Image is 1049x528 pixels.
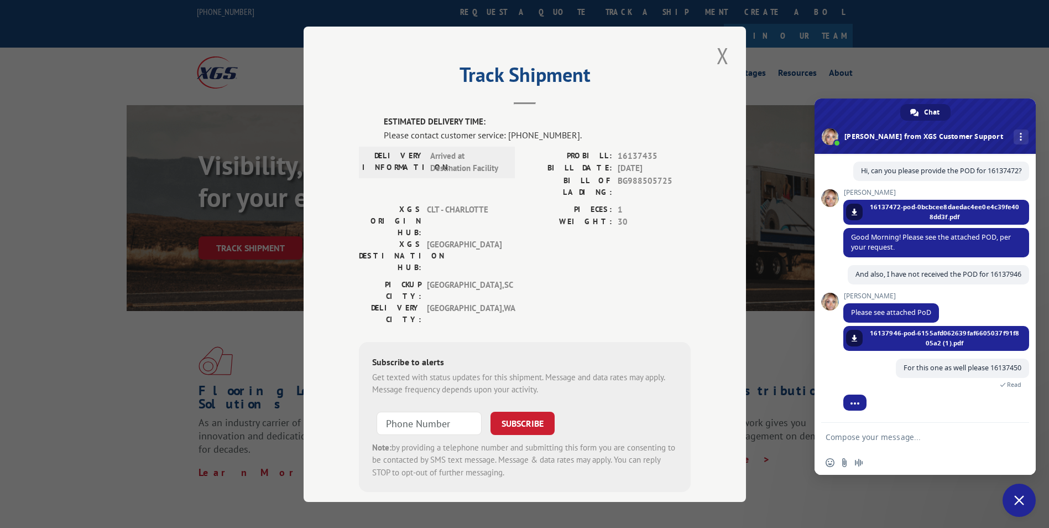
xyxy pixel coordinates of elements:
h2: Track Shipment [359,67,691,88]
span: Hi, can you please provide the POD for 16137472? [861,166,1021,175]
label: PICKUP CITY: [359,278,421,302]
div: Subscribe to alerts [372,355,677,371]
span: 16137946-pod-6155afd062639faf6605037f91f805a2 (1).pdf [868,328,1021,348]
span: [GEOGRAPHIC_DATA] [427,238,502,273]
span: [GEOGRAPHIC_DATA] , SC [427,278,502,302]
span: Audio message [854,458,863,467]
span: 30 [618,216,691,229]
button: SUBSCRIBE [490,411,555,434]
strong: Note: [372,442,392,452]
div: Please contact customer service: [PHONE_NUMBER]. [384,128,691,141]
span: For this one as well please 16137450 [904,363,1021,372]
div: by providing a telephone number and submitting this form you are consenting to be contacted by SM... [372,441,677,479]
span: [GEOGRAPHIC_DATA] , WA [427,302,502,325]
span: 1 [618,203,691,216]
span: CLT - CHARLOTTE [427,203,502,238]
span: BG988505725 [618,174,691,198]
label: BILL DATE: [525,162,612,175]
span: 16137435 [618,149,691,162]
label: WEIGHT: [525,216,612,229]
label: BILL OF LADING: [525,174,612,198]
span: 16137472-pod-0bcbcee8daedac4ee0e4c39fe408dd3f.pdf [868,202,1021,222]
span: [PERSON_NAME] [843,292,939,300]
a: Chat [900,104,951,121]
button: Close modal [713,40,732,71]
span: [DATE] [618,162,691,175]
span: Please see attached PoD [851,308,931,317]
span: Send a file [840,458,849,467]
span: Chat [924,104,940,121]
span: Read [1007,381,1021,389]
div: Get texted with status updates for this shipment. Message and data rates may apply. Message frequ... [372,371,677,396]
textarea: Compose your message... [826,423,1003,451]
span: Good Morning! Please see the attached POD, per your request. [851,232,1011,252]
span: And also, I have not received the POD for 16137946 [855,270,1021,279]
label: XGS ORIGIN HUB: [359,203,421,238]
label: PROBILL: [525,149,612,162]
label: ESTIMATED DELIVERY TIME: [384,116,691,128]
span: Insert an emoji [826,458,834,467]
a: Close chat [1003,484,1036,517]
label: PIECES: [525,203,612,216]
label: XGS DESTINATION HUB: [359,238,421,273]
span: [PERSON_NAME] [843,189,1029,196]
span: Arrived at Destination Facility [430,149,505,174]
label: DELIVERY INFORMATION: [362,149,425,174]
label: DELIVERY CITY: [359,302,421,325]
input: Phone Number [377,411,482,434]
